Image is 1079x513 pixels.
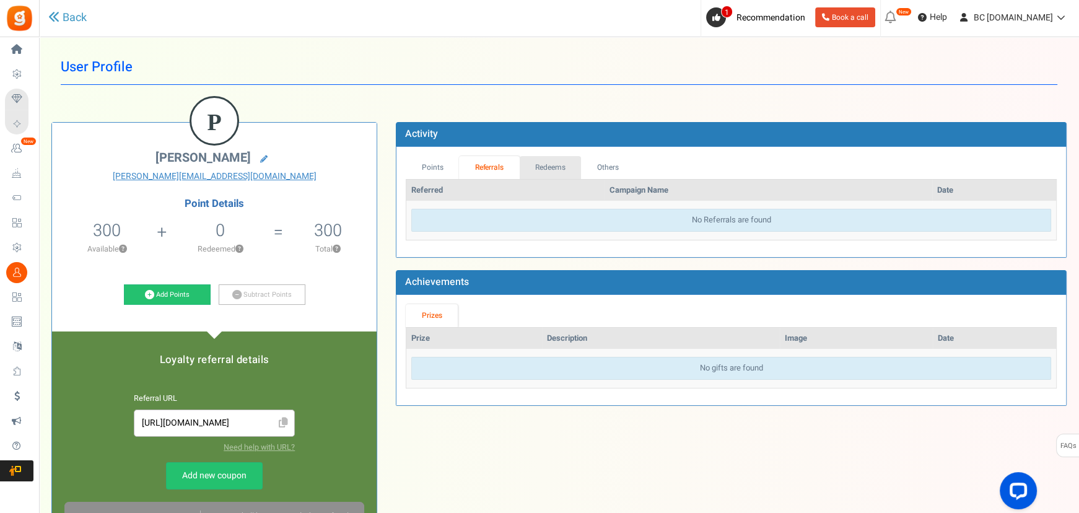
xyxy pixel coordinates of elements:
th: Date [933,328,1056,349]
th: Description [542,328,780,349]
a: Points [406,156,459,179]
a: Add new coupon [166,462,263,489]
p: Total [285,243,371,255]
th: Prize [406,328,541,349]
figcaption: P [191,98,237,146]
button: ? [235,245,243,253]
span: [PERSON_NAME] [155,149,251,167]
button: ? [119,245,127,253]
h4: Point Details [52,198,377,209]
p: Redeemed [168,243,273,255]
span: 300 [93,218,121,243]
div: No gifts are found [411,357,1051,380]
b: Achievements [405,274,469,289]
th: Campaign Name [605,180,932,201]
span: Click to Copy [273,413,293,434]
h5: 300 [313,221,341,240]
a: Referrals [459,156,520,179]
a: Add Points [124,284,211,305]
span: BC [DOMAIN_NAME] [974,11,1053,24]
span: Recommendation [736,11,805,24]
a: Others [581,156,634,179]
b: Activity [405,126,438,141]
a: [PERSON_NAME][EMAIL_ADDRESS][DOMAIN_NAME] [61,170,367,183]
img: Gratisfaction [6,4,33,32]
a: 1 Recommendation [706,7,810,27]
a: Book a call [815,7,875,27]
a: New [5,138,33,159]
em: New [896,7,912,16]
th: Image [780,328,933,349]
th: Referred [406,180,604,201]
p: Available [58,243,156,255]
th: Date [932,180,1056,201]
a: Subtract Points [219,284,305,305]
a: Need help with URL? [224,442,295,453]
a: Prizes [406,304,458,327]
h5: 0 [216,221,225,240]
span: FAQs [1060,434,1077,458]
div: No Referrals are found [411,209,1051,232]
h5: Loyalty referral details [64,354,364,366]
a: Help [913,7,952,27]
h6: Referral URL [134,395,295,403]
h1: User Profile [61,50,1057,85]
em: New [20,137,37,146]
span: Help [927,11,947,24]
a: Redeems [520,156,582,179]
button: ? [332,245,340,253]
span: 1 [721,6,733,18]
